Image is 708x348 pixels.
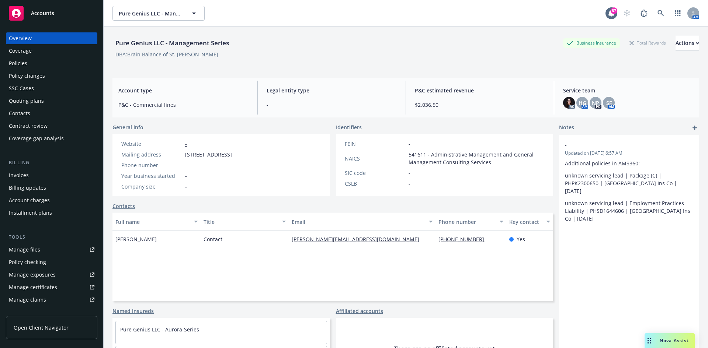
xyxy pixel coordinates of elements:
div: Account charges [9,194,50,206]
p: unknown servicing lead | Employment Practices Liability | PHSD1644606 | [GEOGRAPHIC_DATA] Ins Co ... [565,199,693,222]
a: Policies [6,57,97,69]
span: - [185,172,187,180]
span: HG [579,99,586,107]
span: Accounts [31,10,54,16]
div: Manage claims [9,294,46,306]
div: Drag to move [645,333,654,348]
div: Email [292,218,424,226]
div: CSLB [345,180,406,187]
span: Updated on [DATE] 6:57 AM [565,150,693,157]
span: Identifiers [336,123,362,131]
a: Contract review [6,120,97,132]
span: - [267,101,397,109]
button: Key contact [506,213,553,231]
div: Full name [115,218,190,226]
button: Full name [112,213,201,231]
a: Policy checking [6,256,97,268]
a: Coverage gap analysis [6,133,97,144]
span: Legal entity type [267,87,397,94]
span: Account type [118,87,249,94]
span: Yes [517,235,525,243]
span: NP [592,99,599,107]
div: Website [121,140,182,148]
div: Manage certificates [9,281,57,293]
div: Policy checking [9,256,46,268]
a: Pure Genius LLC - Aurora-Series [120,326,199,333]
a: Contacts [112,202,135,210]
div: Total Rewards [626,38,670,48]
span: SF [606,99,612,107]
span: - [565,141,674,149]
div: Coverage gap analysis [9,133,64,144]
div: Title [204,218,278,226]
a: Billing updates [6,182,97,194]
span: Contact [204,235,222,243]
div: Invoices [9,169,29,181]
a: Start snowing [619,6,634,21]
a: Contacts [6,108,97,119]
div: 87 [611,7,617,14]
a: Manage BORs [6,306,97,318]
a: Report a Bug [636,6,651,21]
div: Phone number [121,161,182,169]
div: Actions [676,36,699,50]
button: Title [201,213,289,231]
span: General info [112,123,143,131]
a: Coverage [6,45,97,57]
div: Manage exposures [9,269,56,281]
a: Search [653,6,668,21]
div: Key contact [509,218,542,226]
button: Nova Assist [645,333,695,348]
button: Pure Genius LLC - Management Series [112,6,205,21]
a: Switch app [670,6,685,21]
a: Manage exposures [6,269,97,281]
a: Overview [6,32,97,44]
span: - [185,161,187,169]
a: Policy changes [6,70,97,82]
a: Named insureds [112,307,154,315]
div: Policy changes [9,70,45,82]
div: Billing updates [9,182,46,194]
span: Pure Genius LLC - Management Series [119,10,183,17]
div: Installment plans [9,207,52,219]
div: Policies [9,57,27,69]
a: add [690,123,699,132]
div: Tools [6,233,97,241]
span: Notes [559,123,574,132]
a: [PERSON_NAME][EMAIL_ADDRESS][DOMAIN_NAME] [292,236,425,243]
div: Year business started [121,172,182,180]
a: Affiliated accounts [336,307,383,315]
div: Mailing address [121,151,182,158]
div: Pure Genius LLC - Management Series [112,38,232,48]
img: photo [563,97,575,109]
div: DBA: Brain Balance of St. [PERSON_NAME] [115,50,218,58]
a: Quoting plans [6,95,97,107]
span: [PERSON_NAME] [115,235,157,243]
span: P&C - Commercial lines [118,101,249,109]
a: Account charges [6,194,97,206]
p: unknown servicing lead | Package (C) | PHPK2300650 | [GEOGRAPHIC_DATA] Ins Co | [DATE] [565,172,693,195]
span: 541611 - Administrative Management and General Management Consulting Services [409,151,545,166]
div: Quoting plans [9,95,44,107]
div: FEIN [345,140,406,148]
div: Manage files [9,244,40,256]
button: Email [289,213,435,231]
span: Open Client Navigator [14,324,69,331]
a: Installment plans [6,207,97,219]
div: SSC Cases [9,82,34,94]
div: Company size [121,183,182,190]
span: [STREET_ADDRESS] [185,151,232,158]
span: Nova Assist [660,337,689,344]
span: - [185,183,187,190]
div: Billing [6,159,97,166]
a: Manage claims [6,294,97,306]
div: Phone number [438,218,495,226]
a: [PHONE_NUMBER] [438,236,490,243]
div: Contacts [9,108,30,119]
a: Invoices [6,169,97,181]
div: Business Insurance [563,38,620,48]
span: - [409,140,410,148]
div: Contract review [9,120,48,132]
div: -Updated on [DATE] 6:57 AMAdditional policies in AMS360:unknown servicing lead | Package (C) | PH... [559,135,699,228]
